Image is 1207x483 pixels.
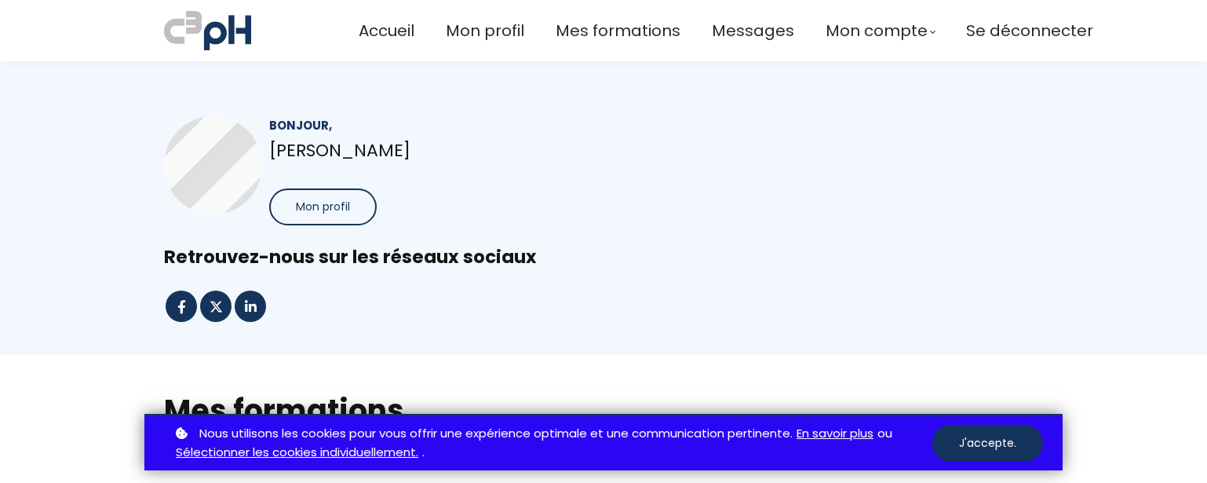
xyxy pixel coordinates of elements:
[446,18,524,44] a: Mon profil
[359,18,414,44] a: Accueil
[176,443,418,463] a: Sélectionner les cookies individuellement.
[797,424,873,444] a: En savoir plus
[826,18,928,44] span: Mon compte
[164,390,1043,430] h2: Mes formations
[164,245,1043,269] div: Retrouvez-nous sur les réseaux sociaux
[199,424,793,444] span: Nous utilisons les cookies pour vous offrir une expérience optimale et une communication pertinente.
[269,116,577,134] div: Bonjour,
[556,18,680,44] a: Mes formations
[269,188,377,225] button: Mon profil
[269,137,577,164] p: [PERSON_NAME]
[164,8,251,53] img: a70bc7685e0efc0bd0b04b3506828469.jpeg
[172,424,932,463] p: ou .
[966,18,1093,44] a: Se déconnecter
[296,199,350,215] span: Mon profil
[712,18,794,44] a: Messages
[932,425,1043,462] button: J'accepte.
